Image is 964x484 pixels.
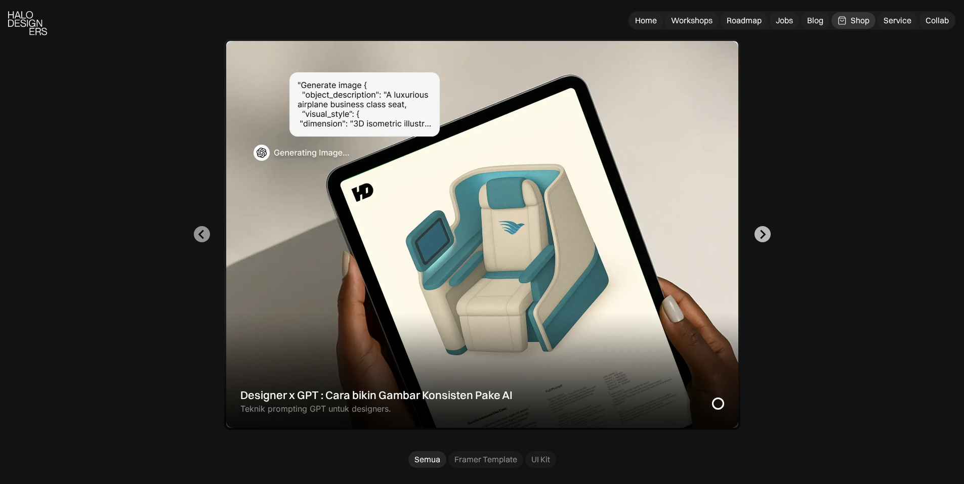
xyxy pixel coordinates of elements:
[531,454,550,465] div: UI Kit
[635,15,657,26] div: Home
[224,39,740,430] div: 1 of 2
[776,15,793,26] div: Jobs
[801,12,829,29] a: Blog
[831,12,875,29] a: Shop
[807,15,823,26] div: Blog
[926,15,949,26] div: Collab
[454,454,517,465] div: Framer Template
[919,12,955,29] a: Collab
[727,15,762,26] div: Roadmap
[194,226,210,242] button: Go to last slide
[414,454,440,465] div: Semua
[665,12,719,29] a: Workshops
[671,15,712,26] div: Workshops
[770,12,799,29] a: Jobs
[721,12,768,29] a: Roadmap
[224,39,740,430] a: Designer x GPT : Cara bikin Gambar Konsisten Pake AITeknik prompting GPT untuk designers.
[755,226,771,242] button: Next slide
[629,12,663,29] a: Home
[884,15,911,26] div: Service
[851,15,869,26] div: Shop
[877,12,917,29] a: Service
